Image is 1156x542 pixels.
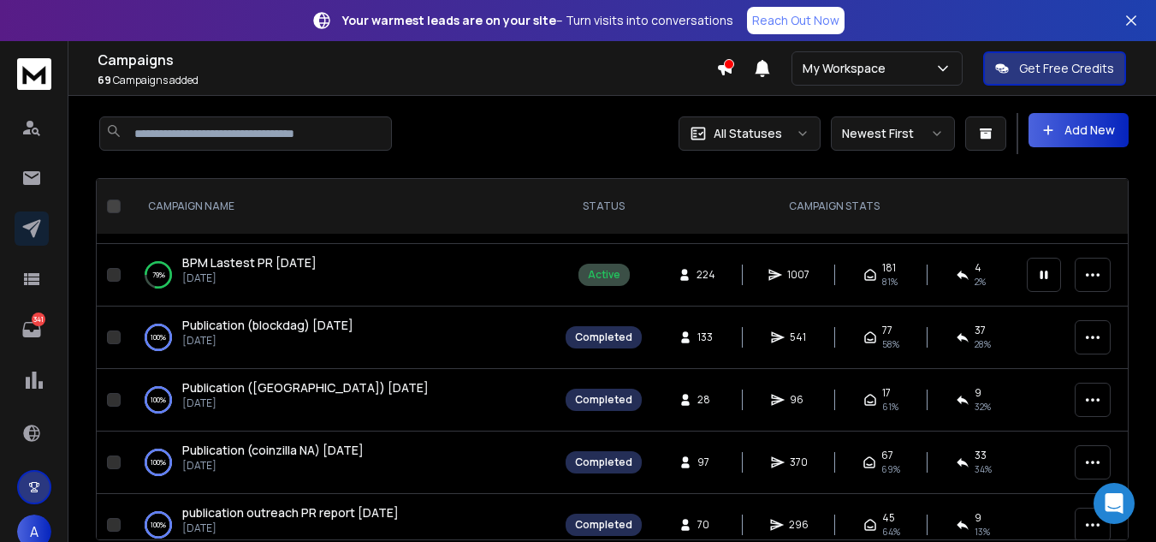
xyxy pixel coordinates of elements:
button: Newest First [831,116,955,151]
span: 1007 [787,268,809,282]
span: 97 [697,456,714,469]
a: Publication ([GEOGRAPHIC_DATA]) [DATE] [182,379,429,396]
p: 100 % [151,391,166,408]
span: 58 % [882,337,899,351]
p: [DATE] [182,396,429,410]
span: 64 % [882,525,900,539]
div: Completed [575,456,632,469]
span: 9 [975,511,981,525]
span: 45 [882,511,895,525]
a: publication outreach PR report [DATE] [182,504,399,521]
p: 100 % [151,516,166,533]
p: [DATE] [182,521,399,535]
a: Reach Out Now [747,7,845,34]
th: CAMPAIGN STATS [652,179,1017,235]
span: 81 % [882,275,898,289]
strong: Your warmest leads are on your site [342,12,556,28]
td: 100%Publication ([GEOGRAPHIC_DATA]) [DATE][DATE] [127,369,555,432]
span: Publication ([GEOGRAPHIC_DATA]) [DATE] [182,379,429,396]
p: My Workspace [803,60,892,77]
div: Open Intercom Messenger [1094,483,1135,524]
span: 224 [697,268,715,282]
span: BPM Lastest PR [DATE] [182,254,317,271]
span: 296 [789,518,809,532]
a: Publication (coinzilla NA) [DATE] [182,442,364,459]
div: Active [588,268,620,282]
span: 17 [882,386,891,400]
span: 96 [790,393,807,407]
td: 79%BPM Lastest PR [DATE][DATE] [127,244,555,307]
p: 100 % [151,329,166,346]
span: 370 [790,456,808,469]
div: Completed [575,518,632,532]
span: 28 % [975,337,991,351]
p: Campaigns added [98,74,716,87]
p: – Turn visits into conversations [342,12,733,29]
span: 13 % [975,525,990,539]
span: 69 [98,73,111,87]
p: 79 % [152,266,165,283]
p: [DATE] [182,459,364,473]
th: CAMPAIGN NAME [127,179,555,235]
span: 2 % [975,275,986,289]
span: 37 [975,324,986,337]
span: 67 [881,449,893,462]
span: 181 [882,261,896,275]
span: 69 % [881,462,900,476]
td: 100%Publication (blockdag) [DATE][DATE] [127,307,555,369]
span: Publication (coinzilla NA) [DATE] [182,442,364,458]
span: Publication (blockdag) [DATE] [182,317,353,333]
span: 61 % [882,400,898,414]
p: [DATE] [182,334,353,348]
span: 77 [882,324,892,337]
p: 100 % [151,454,166,471]
span: 541 [790,331,807,344]
span: 4 [975,261,981,275]
img: logo [17,58,51,90]
span: 28 [697,393,714,407]
div: Completed [575,393,632,407]
span: 33 [975,449,987,462]
span: 70 [697,518,714,532]
th: STATUS [555,179,652,235]
h1: Campaigns [98,50,716,70]
a: Publication (blockdag) [DATE] [182,317,353,334]
span: 9 [975,386,981,400]
td: 100%Publication (coinzilla NA) [DATE][DATE] [127,432,555,494]
button: Add New [1029,113,1129,147]
div: Completed [575,331,632,344]
a: BPM Lastest PR [DATE] [182,254,317,271]
span: 133 [697,331,714,344]
p: Get Free Credits [1019,60,1114,77]
span: 32 % [975,400,991,414]
span: publication outreach PR report [DATE] [182,504,399,521]
span: 34 % [975,462,992,476]
p: 341 [32,313,45,326]
button: Get Free Credits [983,51,1126,86]
p: [DATE] [182,271,317,285]
p: All Statuses [714,125,782,142]
a: 341 [15,313,49,347]
p: Reach Out Now [752,12,839,29]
